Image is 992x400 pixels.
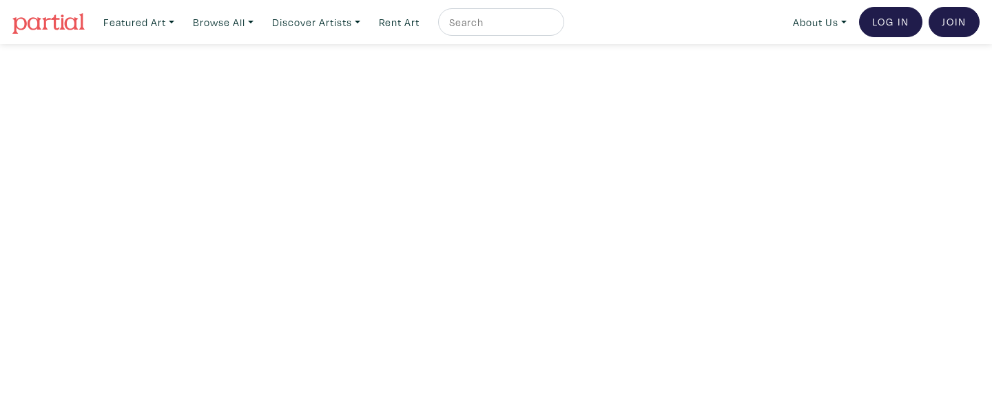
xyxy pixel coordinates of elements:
[859,7,922,37] a: Log In
[187,8,260,36] a: Browse All
[448,14,551,31] input: Search
[266,8,366,36] a: Discover Artists
[787,8,853,36] a: About Us
[373,8,426,36] a: Rent Art
[97,8,180,36] a: Featured Art
[929,7,980,37] a: Join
